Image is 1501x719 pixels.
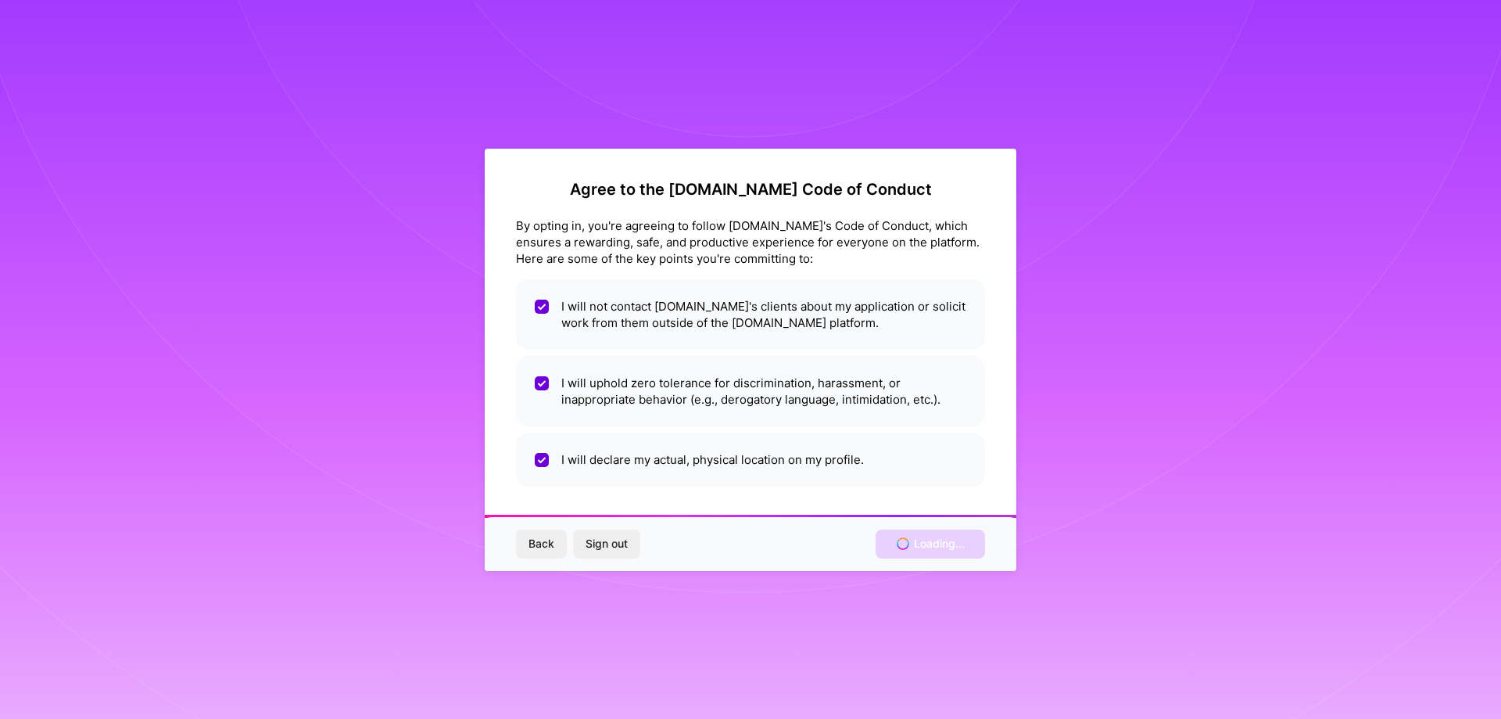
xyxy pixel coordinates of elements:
[573,530,640,558] button: Sign out
[516,279,985,350] li: I will not contact [DOMAIN_NAME]'s clients about my application or solicit work from them outside...
[528,536,554,552] span: Back
[586,536,628,552] span: Sign out
[516,217,985,267] div: By opting in, you're agreeing to follow [DOMAIN_NAME]'s Code of Conduct, which ensures a rewardin...
[516,180,985,199] h2: Agree to the [DOMAIN_NAME] Code of Conduct
[516,356,985,426] li: I will uphold zero tolerance for discrimination, harassment, or inappropriate behavior (e.g., der...
[516,433,985,487] li: I will declare my actual, physical location on my profile.
[516,530,567,558] button: Back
